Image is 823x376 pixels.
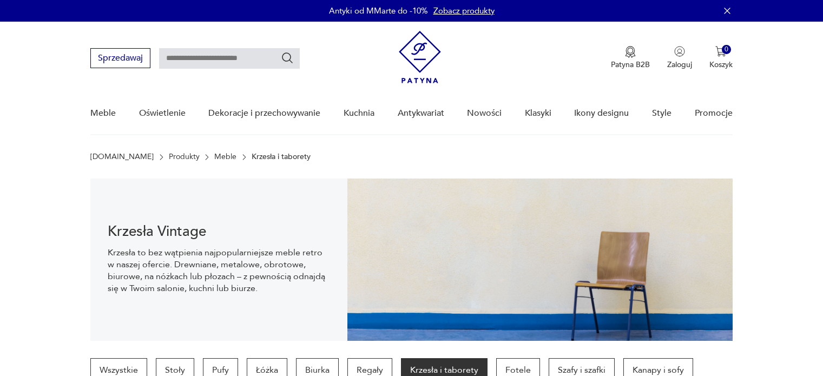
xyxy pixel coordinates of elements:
[208,93,320,134] a: Dekoracje i przechowywanie
[722,45,731,54] div: 0
[611,46,650,70] button: Patyna B2B
[667,46,692,70] button: Zaloguj
[90,153,154,161] a: [DOMAIN_NAME]
[139,93,186,134] a: Oświetlenie
[344,93,374,134] a: Kuchnia
[214,153,236,161] a: Meble
[525,93,551,134] a: Klasyki
[108,225,330,238] h1: Krzesła Vintage
[467,93,502,134] a: Nowości
[347,179,733,341] img: bc88ca9a7f9d98aff7d4658ec262dcea.jpg
[667,60,692,70] p: Zaloguj
[252,153,311,161] p: Krzesła i taborety
[399,31,441,83] img: Patyna - sklep z meblami i dekoracjami vintage
[169,153,200,161] a: Produkty
[281,51,294,64] button: Szukaj
[674,46,685,57] img: Ikonka użytkownika
[398,93,444,134] a: Antykwariat
[695,93,733,134] a: Promocje
[709,60,733,70] p: Koszyk
[90,48,150,68] button: Sprzedawaj
[611,60,650,70] p: Patyna B2B
[90,93,116,134] a: Meble
[433,5,495,16] a: Zobacz produkty
[652,93,671,134] a: Style
[611,46,650,70] a: Ikona medaluPatyna B2B
[108,247,330,294] p: Krzesła to bez wątpienia najpopularniejsze meble retro w naszej ofercie. Drewniane, metalowe, obr...
[709,46,733,70] button: 0Koszyk
[715,46,726,57] img: Ikona koszyka
[625,46,636,58] img: Ikona medalu
[90,55,150,63] a: Sprzedawaj
[329,5,428,16] p: Antyki od MMarte do -10%
[574,93,629,134] a: Ikony designu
